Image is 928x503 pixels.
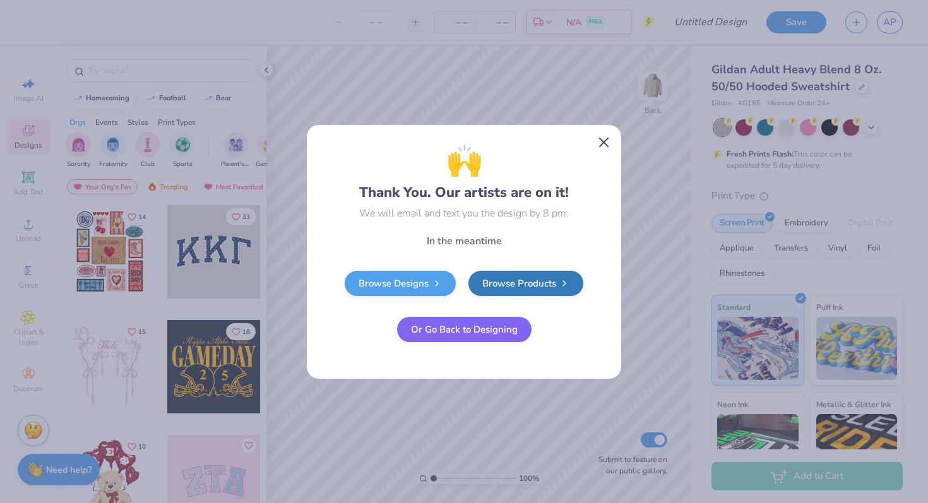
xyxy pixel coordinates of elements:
[359,139,569,203] div: Thank You. Our artists are on it!
[397,317,532,342] button: Or Go Back to Designing
[592,130,616,154] button: Close
[359,206,569,221] div: We will email and text you the design by 8 pm.
[427,234,502,248] span: In the meantime
[468,271,583,296] a: Browse Products
[446,139,482,182] span: 🙌
[345,271,456,296] a: Browse Designs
